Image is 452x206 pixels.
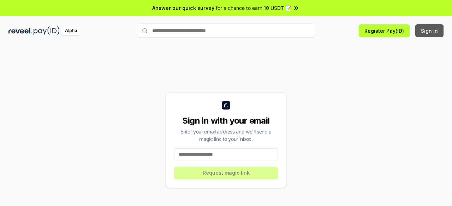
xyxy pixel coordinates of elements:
div: Alpha [61,26,81,35]
button: Register Pay(ID) [359,24,410,37]
img: logo_small [222,101,230,110]
img: pay_id [34,26,60,35]
span: Answer our quick survey [152,4,214,12]
div: Enter your email address and we’ll send a magic link to your inbox. [174,128,278,143]
img: reveel_dark [8,26,32,35]
div: Sign in with your email [174,115,278,126]
button: Sign In [415,24,444,37]
span: for a chance to earn 10 USDT 📝 [216,4,291,12]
